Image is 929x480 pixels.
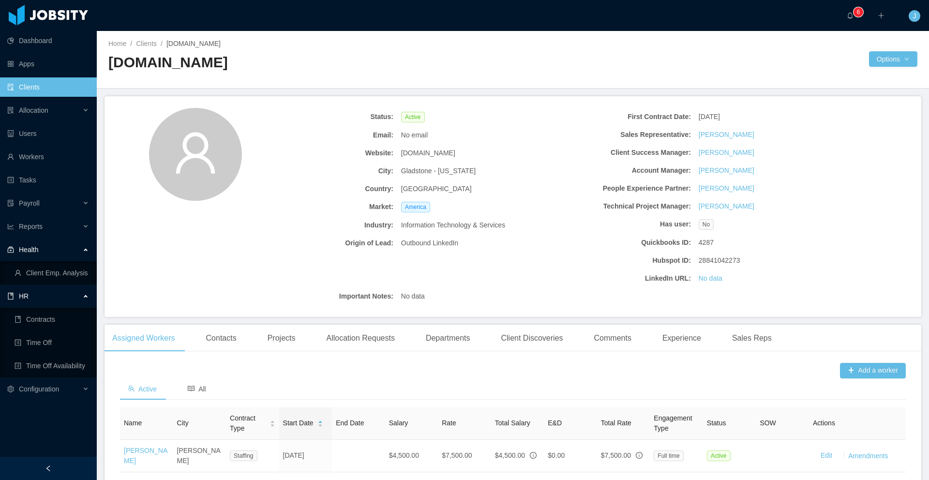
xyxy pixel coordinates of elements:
a: [PERSON_NAME] [699,201,754,211]
span: Active [128,385,157,393]
span: $0.00 [548,451,565,459]
b: City: [252,166,393,176]
i: icon: book [7,293,14,300]
span: Contract Type [230,413,266,434]
b: Technical Project Manager: [550,201,691,211]
span: Health [19,246,38,254]
b: Origin of Lead: [252,238,393,248]
b: People Experience Partner: [550,183,691,194]
a: Amendments [848,451,888,459]
b: Email: [252,130,393,140]
div: [DATE] [695,108,844,126]
a: No data [699,273,722,284]
div: Allocation Requests [318,325,402,352]
a: [PERSON_NAME] [124,447,167,465]
b: LinkedIn URL: [550,273,691,284]
a: icon: profileTasks [7,170,89,190]
span: Engagement Type [654,414,692,432]
a: Home [108,40,126,47]
i: icon: setting [7,386,14,392]
span: info-circle [636,452,643,459]
span: [DOMAIN_NAME] [166,40,221,47]
div: Sales Reps [724,325,779,352]
div: Sort [270,419,275,426]
span: Rate [442,419,456,427]
span: Configuration [19,385,59,393]
b: Important Notes: [252,291,393,301]
span: 4287 [699,238,714,248]
a: icon: appstoreApps [7,54,89,74]
b: Quickbooks ID: [550,238,691,248]
i: icon: solution [7,107,14,114]
a: icon: profileTime Off [15,333,89,352]
a: [PERSON_NAME] [699,165,754,176]
b: Website: [252,148,393,158]
span: Total Salary [495,419,530,427]
span: / [161,40,163,47]
span: City [177,419,189,427]
sup: 6 [854,7,863,17]
a: icon: profileTime Off Availability [15,356,89,375]
span: Reports [19,223,43,230]
td: [PERSON_NAME] [173,440,226,472]
b: Status: [252,112,393,122]
span: info-circle [530,452,537,459]
i: icon: caret-down [317,423,323,426]
b: Market: [252,202,393,212]
td: [DATE] [279,440,332,472]
td: $7,500.00 [438,440,491,472]
b: Hubspot ID: [550,255,691,266]
b: Country: [252,184,393,194]
span: $7,500.00 [601,451,631,459]
span: Full time [654,450,683,461]
i: icon: plus [878,12,884,19]
i: icon: caret-up [270,420,275,422]
i: icon: bell [847,12,854,19]
span: Payroll [19,199,40,207]
a: icon: pie-chartDashboard [7,31,89,50]
div: Projects [260,325,303,352]
span: Status [707,419,726,427]
b: Client Success Manager: [550,148,691,158]
a: [PERSON_NAME] [699,130,754,140]
a: icon: robotUsers [7,124,89,143]
span: Outbound LinkedIn [401,238,458,248]
span: Actions [813,419,835,427]
span: $4,500.00 [495,451,525,459]
i: icon: caret-down [270,423,275,426]
span: / [130,40,132,47]
a: Edit [821,451,832,459]
span: E&D [548,419,562,427]
span: 28841042273 [699,255,740,266]
i: icon: read [188,385,195,392]
span: [DOMAIN_NAME] [401,148,455,158]
button: Edit [813,448,840,464]
span: Allocation [19,106,48,114]
td: $4,500.00 [385,440,438,472]
span: HR [19,292,29,300]
i: icon: team [128,385,135,392]
a: [PERSON_NAME] [699,148,754,158]
i: icon: line-chart [7,223,14,230]
div: Contacts [198,325,244,352]
h2: [DOMAIN_NAME] [108,53,513,73]
a: Clients [136,40,157,47]
span: End Date [336,419,364,427]
div: Experience [655,325,709,352]
a: icon: bookContracts [15,310,89,329]
span: J [913,10,916,22]
div: Assigned Workers [105,325,183,352]
div: Sort [317,419,323,426]
div: Client Discoveries [493,325,570,352]
span: Gladstone - [US_STATE] [401,166,476,176]
b: First Contract Date: [550,112,691,122]
button: icon: plusAdd a worker [840,363,906,378]
span: America [401,202,430,212]
span: No email [401,130,428,140]
b: Industry: [252,220,393,230]
b: Sales Representative: [550,130,691,140]
span: Salary [389,419,408,427]
span: Active [401,112,425,122]
i: icon: user [172,130,219,176]
a: icon: userWorkers [7,147,89,166]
